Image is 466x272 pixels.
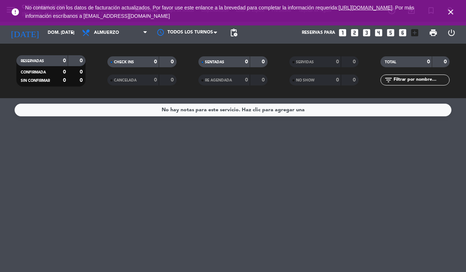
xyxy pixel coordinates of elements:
[114,79,137,82] span: CANCELADA
[262,59,266,64] strong: 0
[429,28,438,37] span: print
[229,28,238,37] span: pending_actions
[410,28,419,37] i: add_box
[63,69,66,75] strong: 0
[339,5,392,11] a: [URL][DOMAIN_NAME]
[94,30,119,35] span: Almuerzo
[350,28,359,37] i: looks_two
[63,58,66,63] strong: 0
[63,78,66,83] strong: 0
[444,59,448,64] strong: 0
[11,8,20,16] i: error
[336,77,339,83] strong: 0
[21,79,50,83] span: SIN CONFIRMAR
[386,28,395,37] i: looks_5
[162,106,305,114] div: No hay notas para este servicio. Haz clic para agregar una
[154,59,157,64] strong: 0
[114,60,134,64] span: CHECK INS
[353,59,357,64] strong: 0
[427,59,430,64] strong: 0
[21,59,44,63] span: RESERVADAS
[336,59,339,64] strong: 0
[296,79,315,82] span: NO SHOW
[68,28,76,37] i: arrow_drop_down
[80,58,84,63] strong: 0
[245,77,248,83] strong: 0
[384,76,393,84] i: filter_list
[245,59,248,64] strong: 0
[353,77,357,83] strong: 0
[302,30,335,35] span: Reservas para
[446,8,455,16] i: close
[385,60,396,64] span: TOTAL
[154,77,157,83] strong: 0
[25,5,414,19] span: No contamos con los datos de facturación actualizados. Por favor use este enlance a la brevedad p...
[5,25,44,41] i: [DATE]
[338,28,347,37] i: looks_one
[447,28,456,37] i: power_settings_new
[362,28,371,37] i: looks_3
[442,22,461,44] div: LOG OUT
[25,5,414,19] a: . Por más información escríbanos a [EMAIL_ADDRESS][DOMAIN_NAME]
[171,77,175,83] strong: 0
[21,71,46,74] span: CONFIRMADA
[398,28,407,37] i: looks_6
[80,69,84,75] strong: 0
[171,59,175,64] strong: 0
[205,60,224,64] span: SENTADAS
[374,28,383,37] i: looks_4
[296,60,314,64] span: SERVIDAS
[205,79,232,82] span: RE AGENDADA
[262,77,266,83] strong: 0
[80,78,84,83] strong: 0
[393,76,449,84] input: Filtrar por nombre...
